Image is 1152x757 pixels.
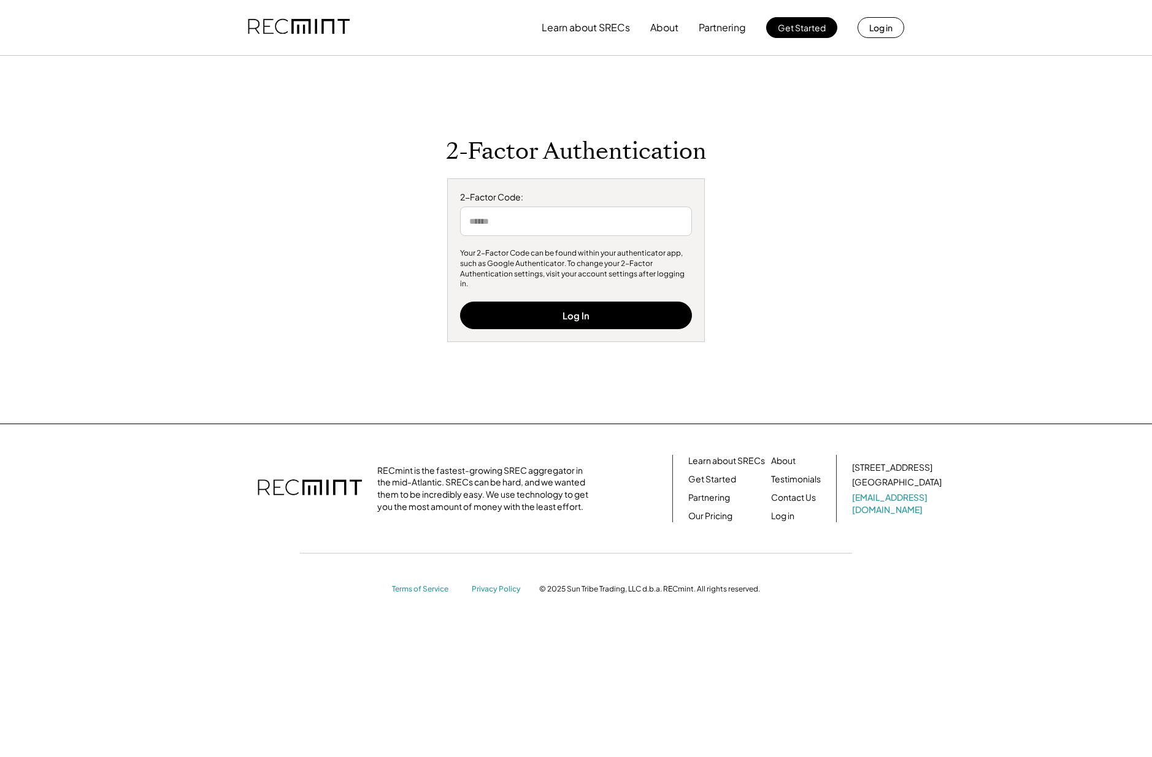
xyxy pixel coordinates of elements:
div: [GEOGRAPHIC_DATA] [852,476,942,489]
button: Learn about SRECs [542,15,630,40]
a: Privacy Policy [472,584,527,595]
div: 2-Factor Code: [460,191,692,204]
button: Partnering [699,15,746,40]
a: [EMAIL_ADDRESS][DOMAIN_NAME] [852,492,944,515]
img: recmint-logotype%403x.png [258,467,362,510]
a: Testimonials [771,473,821,485]
img: recmint-logotype%403x.png [248,7,350,48]
a: Our Pricing [688,510,732,522]
div: © 2025 Sun Tribe Trading, LLC d.b.a. RECmint. All rights reserved. [539,584,760,594]
div: Your 2-Factor Code can be found within your authenticator app, such as Google Authenticator. To c... [460,248,692,289]
a: Contact Us [771,492,816,504]
button: Get Started [766,17,837,38]
a: Learn about SRECs [688,455,765,467]
h1: 2-Factor Authentication [446,137,707,166]
button: Log in [858,17,904,38]
a: Partnering [688,492,730,504]
a: Log in [771,510,794,522]
div: RECmint is the fastest-growing SREC aggregator in the mid-Atlantic. SRECs can be hard, and we wan... [377,465,595,512]
a: Terms of Service [392,584,459,595]
a: About [771,455,796,467]
button: Log In [460,302,692,329]
a: Get Started [688,473,736,485]
div: [STREET_ADDRESS] [852,462,932,474]
button: About [650,15,678,40]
